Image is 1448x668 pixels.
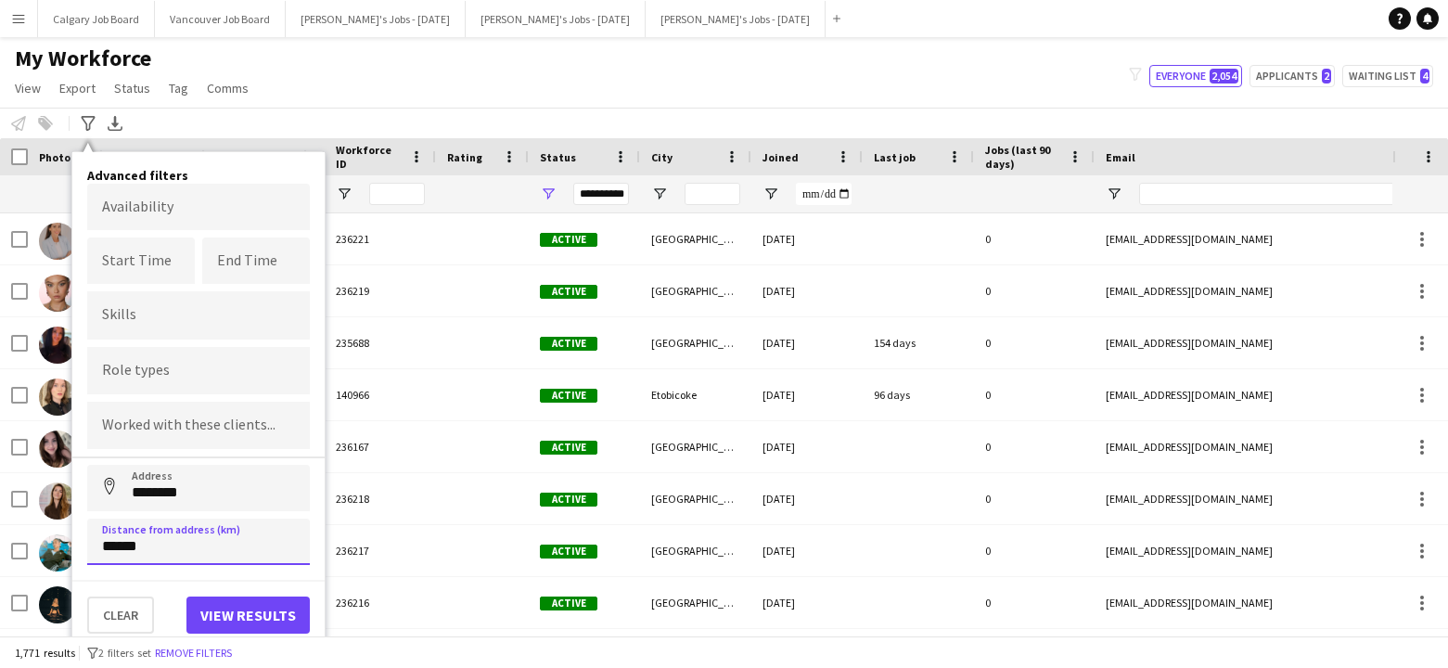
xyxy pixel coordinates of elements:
[751,369,863,420] div: [DATE]
[325,577,436,628] div: 236216
[640,369,751,420] div: Etobicoke
[186,597,310,634] button: View results
[52,76,103,100] a: Export
[751,421,863,472] div: [DATE]
[974,525,1095,576] div: 0
[974,577,1095,628] div: 0
[325,421,436,472] div: 236167
[1342,65,1433,87] button: Waiting list4
[151,643,236,663] button: Remove filters
[98,646,151,660] span: 2 filters set
[102,307,295,324] input: Type to search skills...
[1210,69,1238,83] span: 2,054
[336,143,403,171] span: Workforce ID
[87,167,310,184] h4: Advanced filters
[751,317,863,368] div: [DATE]
[540,233,597,247] span: Active
[169,80,188,96] span: Tag
[466,1,646,37] button: [PERSON_NAME]'s Jobs - [DATE]
[325,369,436,420] div: 140966
[38,1,155,37] button: Calgary Job Board
[369,183,425,205] input: Workforce ID Filter Input
[1106,186,1122,202] button: Open Filter Menu
[974,317,1095,368] div: 0
[325,265,436,316] div: 236219
[762,186,779,202] button: Open Filter Menu
[974,213,1095,264] div: 0
[102,363,295,379] input: Type to search role types...
[685,183,740,205] input: City Filter Input
[39,430,76,468] img: Amira Eldefrawy
[59,80,96,96] span: Export
[39,223,76,260] img: elea fernandez guimil
[640,213,751,264] div: [GEOGRAPHIC_DATA]
[132,150,188,164] span: First Name
[15,80,41,96] span: View
[863,317,974,368] div: 154 days
[640,525,751,576] div: [GEOGRAPHIC_DATA]
[199,76,256,100] a: Comms
[751,577,863,628] div: [DATE]
[974,473,1095,524] div: 0
[540,545,597,559] span: Active
[874,150,916,164] span: Last job
[1420,69,1429,83] span: 4
[1149,65,1242,87] button: Everyone2,054
[39,379,76,416] img: Gillian Wetherald
[447,150,482,164] span: Rating
[796,183,852,205] input: Joined Filter Input
[39,327,76,364] img: Sofia Leloudas
[87,597,154,634] button: Clear
[107,76,158,100] a: Status
[640,265,751,316] div: [GEOGRAPHIC_DATA]
[39,150,70,164] span: Photo
[751,473,863,524] div: [DATE]
[640,421,751,472] div: [GEOGRAPHIC_DATA]
[651,150,673,164] span: City
[7,76,48,100] a: View
[751,525,863,576] div: [DATE]
[974,265,1095,316] div: 0
[540,186,557,202] button: Open Filter Menu
[640,577,751,628] div: [GEOGRAPHIC_DATA]
[974,421,1095,472] div: 0
[751,265,863,316] div: [DATE]
[325,473,436,524] div: 236218
[640,473,751,524] div: [GEOGRAPHIC_DATA]
[646,1,826,37] button: [PERSON_NAME]'s Jobs - [DATE]
[540,493,597,507] span: Active
[155,1,286,37] button: Vancouver Job Board
[540,337,597,351] span: Active
[15,45,151,72] span: My Workforce
[104,112,126,135] app-action-btn: Export XLSX
[985,143,1061,171] span: Jobs (last 90 days)
[39,275,76,312] img: Irina Skripkina
[39,586,76,623] img: Jaz Stannard
[1249,65,1335,87] button: Applicants2
[863,369,974,420] div: 96 days
[540,597,597,610] span: Active
[325,213,436,264] div: 236221
[39,482,76,520] img: Kiki Slingerland
[1106,150,1135,164] span: Email
[336,186,352,202] button: Open Filter Menu
[540,150,576,164] span: Status
[39,534,76,572] img: Leila Muka
[207,80,249,96] span: Comms
[102,417,295,434] input: Type to search clients...
[286,1,466,37] button: [PERSON_NAME]'s Jobs - [DATE]
[974,369,1095,420] div: 0
[540,389,597,403] span: Active
[640,317,751,368] div: [GEOGRAPHIC_DATA]
[540,441,597,455] span: Active
[762,150,799,164] span: Joined
[234,150,288,164] span: Last Name
[77,112,99,135] app-action-btn: Advanced filters
[325,525,436,576] div: 236217
[1322,69,1331,83] span: 2
[540,285,597,299] span: Active
[751,213,863,264] div: [DATE]
[161,76,196,100] a: Tag
[651,186,668,202] button: Open Filter Menu
[114,80,150,96] span: Status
